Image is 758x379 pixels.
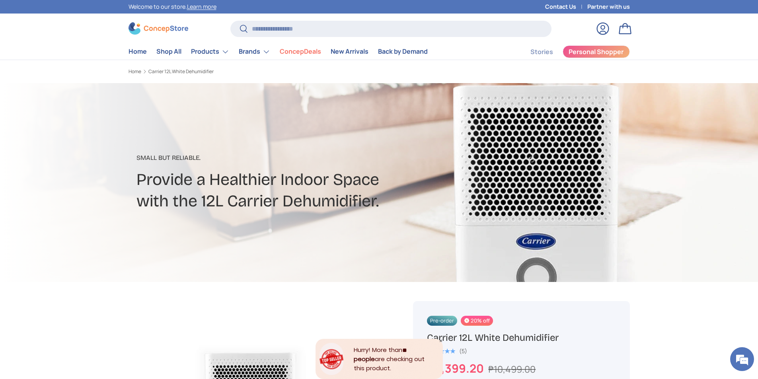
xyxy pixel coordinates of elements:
div: Close [439,339,443,343]
span: Pre-order [427,316,457,326]
p: Welcome to our store. [129,2,216,11]
a: Partner with us [587,2,630,11]
a: Personal Shopper [563,45,630,58]
a: Contact Us [545,2,587,11]
summary: Products [186,44,234,60]
nav: Secondary [511,44,630,60]
a: Stories [530,44,553,60]
span: 20% off [461,316,493,326]
h1: Carrier 12L White Dehumidifier [427,332,616,344]
strong: ₱8,399.20 [427,360,486,376]
a: Home [129,69,141,74]
span: Personal Shopper [569,49,624,55]
a: ConcepDeals [280,44,321,59]
a: Back by Demand [378,44,428,59]
p: Small But Reliable. [136,153,442,163]
div: (5) [459,348,467,354]
img: ConcepStore [129,22,188,35]
nav: Breadcrumbs [129,68,394,75]
a: 5.0 out of 5.0 stars (5) [427,346,467,355]
a: Shop All [156,44,181,59]
a: Carrier 12L White Dehumidifier [148,69,214,74]
nav: Primary [129,44,428,60]
a: Home [129,44,147,59]
a: Learn more [187,3,216,10]
s: ₱10,499.00 [488,363,536,375]
h2: Provide a Healthier Indoor Space with the 12L Carrier Dehumidifier. [136,169,442,212]
a: New Arrivals [331,44,368,59]
summary: Brands [234,44,275,60]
